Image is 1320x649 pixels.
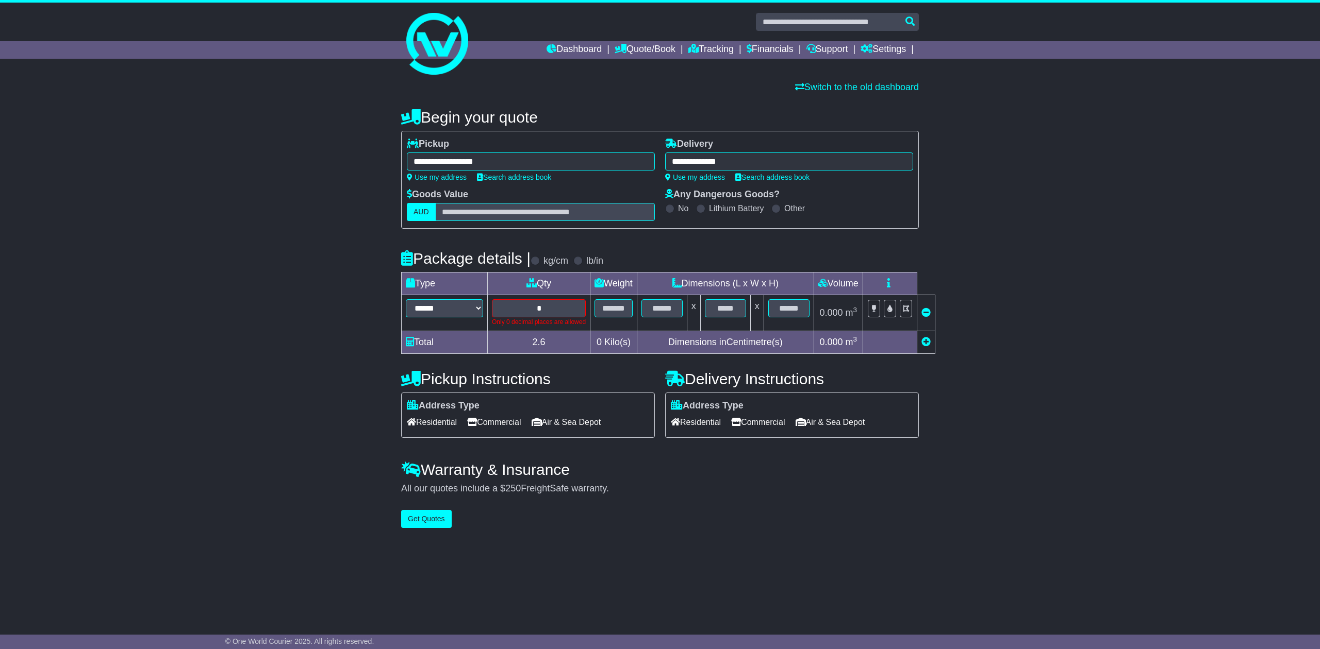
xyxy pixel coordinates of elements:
[665,139,713,150] label: Delivery
[796,414,865,430] span: Air & Sea Depot
[492,317,586,327] div: Only 0 decimal places are allowed
[402,272,488,295] td: Type
[401,510,452,528] button: Get Quotes
[846,337,857,347] span: m
[590,272,637,295] td: Weight
[853,335,857,343] sup: 3
[678,203,688,213] label: No
[401,250,531,267] h4: Package details |
[750,295,764,331] td: x
[747,41,794,59] a: Financials
[407,189,468,200] label: Goods Value
[407,139,449,150] label: Pickup
[407,173,467,181] a: Use my address
[735,173,810,181] a: Search address book
[401,461,919,478] h4: Warranty & Insurance
[665,370,919,387] h4: Delivery Instructions
[795,82,919,92] a: Switch to the old dashboard
[597,337,602,347] span: 0
[401,483,919,494] div: All our quotes include a $ FreightSafe warranty.
[225,637,374,645] span: © One World Courier 2025. All rights reserved.
[637,331,814,354] td: Dimensions in Centimetre(s)
[586,255,603,267] label: lb/in
[921,308,931,318] a: Remove this item
[709,203,764,213] label: Lithium Battery
[861,41,906,59] a: Settings
[488,272,590,295] td: Qty
[814,272,863,295] td: Volume
[637,272,814,295] td: Dimensions (L x W x H)
[401,370,655,387] h4: Pickup Instructions
[401,109,919,126] h4: Begin your quote
[687,295,700,331] td: x
[665,189,780,200] label: Any Dangerous Goods?
[784,203,805,213] label: Other
[488,331,590,354] td: 2.6
[467,414,521,430] span: Commercial
[532,414,601,430] span: Air & Sea Depot
[407,414,457,430] span: Residential
[407,400,480,412] label: Address Type
[671,400,744,412] label: Address Type
[853,306,857,314] sup: 3
[671,414,721,430] span: Residential
[615,41,675,59] a: Quote/Book
[590,331,637,354] td: Kilo(s)
[402,331,488,354] td: Total
[921,337,931,347] a: Add new item
[477,173,551,181] a: Search address book
[846,308,857,318] span: m
[820,308,843,318] span: 0.000
[665,173,725,181] a: Use my address
[820,337,843,347] span: 0.000
[547,41,602,59] a: Dashboard
[407,203,436,221] label: AUD
[543,255,568,267] label: kg/cm
[806,41,848,59] a: Support
[505,483,521,493] span: 250
[731,414,785,430] span: Commercial
[688,41,734,59] a: Tracking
